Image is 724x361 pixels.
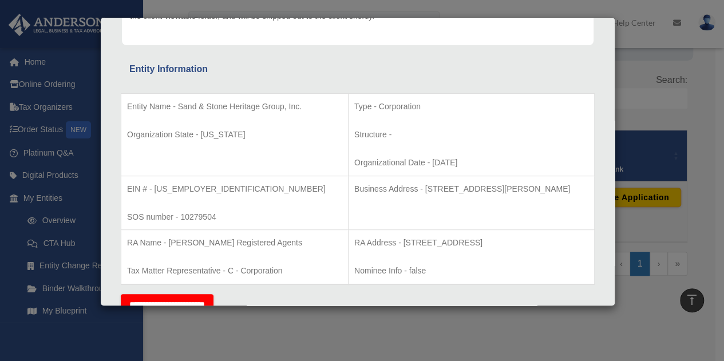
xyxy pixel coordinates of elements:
p: Nominee Info - false [354,264,588,278]
p: Organizational Date - [DATE] [354,156,588,170]
p: RA Address - [STREET_ADDRESS] [354,236,588,250]
p: Business Address - [STREET_ADDRESS][PERSON_NAME] [354,182,588,196]
p: Tax Matter Representative - C - Corporation [127,264,342,278]
div: Entity Information [129,61,586,77]
p: Organization State - [US_STATE] [127,128,342,142]
p: RA Name - [PERSON_NAME] Registered Agents [127,236,342,250]
p: Entity Name - Sand & Stone Heritage Group, Inc. [127,100,342,114]
p: EIN # - [US_EMPLOYER_IDENTIFICATION_NUMBER] [127,182,342,196]
p: Type - Corporation [354,100,588,114]
p: SOS number - 10279504 [127,210,342,224]
p: Structure - [354,128,588,142]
